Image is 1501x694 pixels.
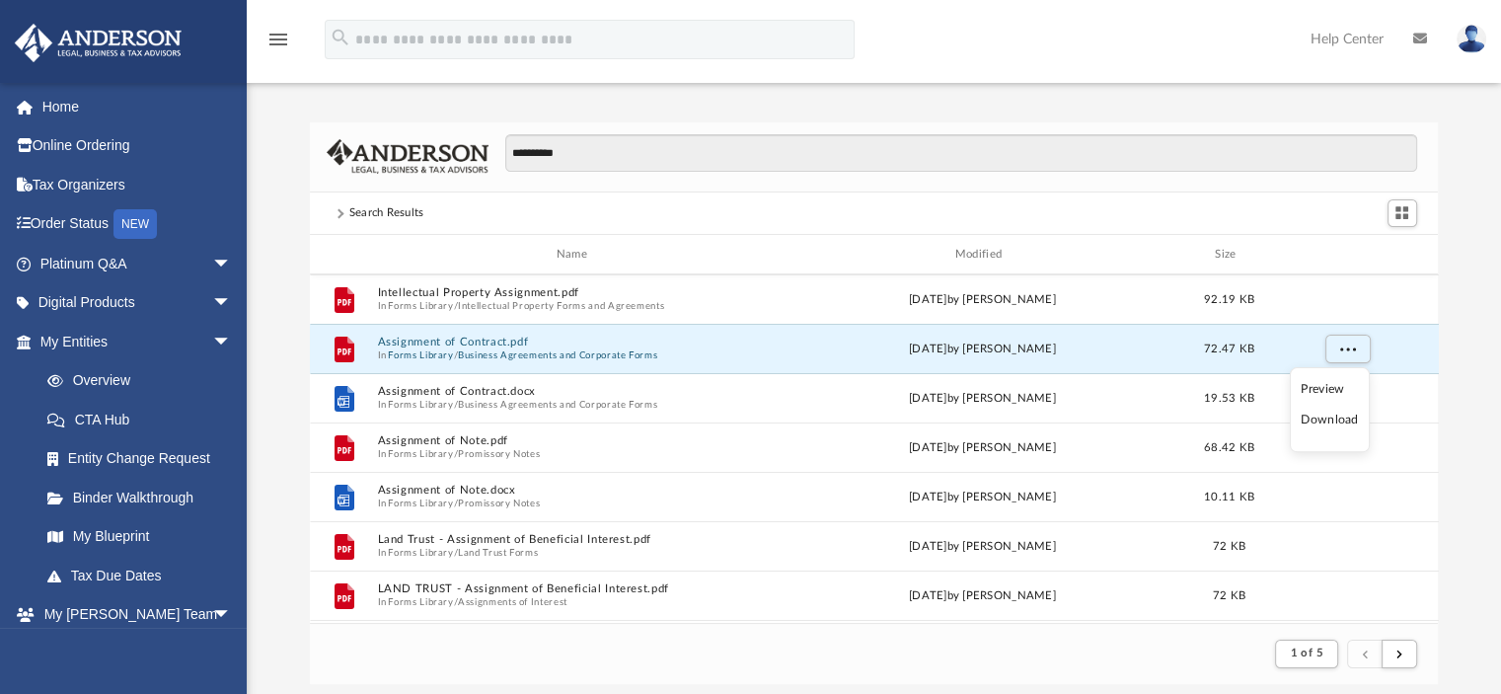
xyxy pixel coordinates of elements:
button: LAND TRUST - Assignment of Beneficial Interest.pdf [377,583,775,596]
a: My Entitiesarrow_drop_down [14,322,262,361]
span: 1 of 5 [1290,648,1322,658]
a: menu [266,38,290,51]
button: Forms Library [388,596,453,609]
span: 72 KB [1212,590,1244,601]
div: Search Results [349,204,424,222]
span: In [377,596,775,609]
a: Entity Change Request [28,439,262,479]
button: 1 of 5 [1275,640,1337,667]
a: CTA Hub [28,400,262,439]
span: In [377,498,775,510]
img: Anderson Advisors Platinum Portal [9,24,188,62]
span: 19.53 KB [1203,393,1253,404]
span: / [453,349,457,362]
a: Platinum Q&Aarrow_drop_down [14,244,262,283]
div: id [318,246,367,264]
a: Home [14,87,262,126]
button: Forms Library [388,448,453,461]
span: arrow_drop_down [212,244,252,284]
button: Business Agreements and Corporate Forms [458,349,657,362]
button: Forms Library [388,547,453,560]
button: More options [1324,532,1370,562]
ul: More options [1290,367,1370,452]
div: NEW [113,209,157,239]
div: id [1277,246,1415,264]
span: / [453,547,457,560]
a: My Blueprint [28,517,252,557]
span: arrow_drop_down [212,283,252,324]
div: Modified [783,246,1180,264]
button: Assignment of Note.pdf [377,435,775,448]
button: Forms Library [388,498,453,510]
button: Forms Library [388,349,453,362]
span: In [377,547,775,560]
input: Search files and folders [505,134,1416,172]
a: Tax Due Dates [28,556,262,595]
i: search [330,27,351,48]
span: / [453,596,457,609]
div: [DATE] by [PERSON_NAME] [784,538,1181,556]
div: [DATE] by [PERSON_NAME] [784,587,1181,605]
button: Assignment of Contract.pdf [377,337,775,349]
div: Name [376,246,774,264]
button: Land Trust - Assignment of Beneficial Interest.pdf [377,534,775,547]
button: More options [1324,335,1370,364]
span: 10.11 KB [1203,492,1253,502]
button: Business Agreements and Corporate Forms [458,399,657,412]
button: Intellectual Property Assignment.pdf [377,287,775,300]
div: grid [310,274,1439,623]
span: In [377,349,775,362]
a: Digital Productsarrow_drop_down [14,283,262,323]
i: menu [266,28,290,51]
div: Size [1189,246,1268,264]
span: In [377,300,775,313]
span: 72 KB [1212,541,1244,552]
button: Assignment of Note.docx [377,485,775,498]
button: Assignment of Contract.docx [377,386,775,399]
button: More options [1324,384,1370,414]
a: Binder Walkthrough [28,478,262,517]
button: More options [1324,433,1370,463]
button: More options [1324,483,1370,512]
li: Preview [1301,379,1358,400]
span: / [453,300,457,313]
span: / [453,498,457,510]
span: / [453,399,457,412]
div: [DATE] by [PERSON_NAME] [784,341,1181,358]
span: In [377,399,775,412]
div: [DATE] by [PERSON_NAME] [784,291,1181,309]
span: arrow_drop_down [212,322,252,362]
button: Promissory Notes [458,498,540,510]
button: Forms Library [388,399,453,412]
span: 72.47 KB [1203,344,1253,354]
span: 92.19 KB [1203,294,1253,305]
span: / [453,448,457,461]
button: Land Trust Forms [458,547,538,560]
div: [DATE] by [PERSON_NAME] [784,489,1181,506]
button: Promissory Notes [458,448,540,461]
button: Assignments of Interest [458,596,567,609]
div: [DATE] by [PERSON_NAME] [784,390,1181,408]
button: More options [1324,581,1370,611]
div: [DATE] by [PERSON_NAME] [784,439,1181,457]
span: 68.42 KB [1203,442,1253,453]
button: Switch to Grid View [1388,199,1417,227]
img: User Pic [1457,25,1486,53]
a: Order StatusNEW [14,204,262,245]
a: My [PERSON_NAME] Teamarrow_drop_down [14,595,252,635]
li: Download [1301,410,1358,430]
a: Online Ordering [14,126,262,166]
span: arrow_drop_down [212,595,252,636]
a: Overview [28,361,262,401]
button: Intellectual Property Forms and Agreements [458,300,664,313]
span: In [377,448,775,461]
button: Forms Library [388,300,453,313]
button: More options [1324,285,1370,315]
a: Tax Organizers [14,165,262,204]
